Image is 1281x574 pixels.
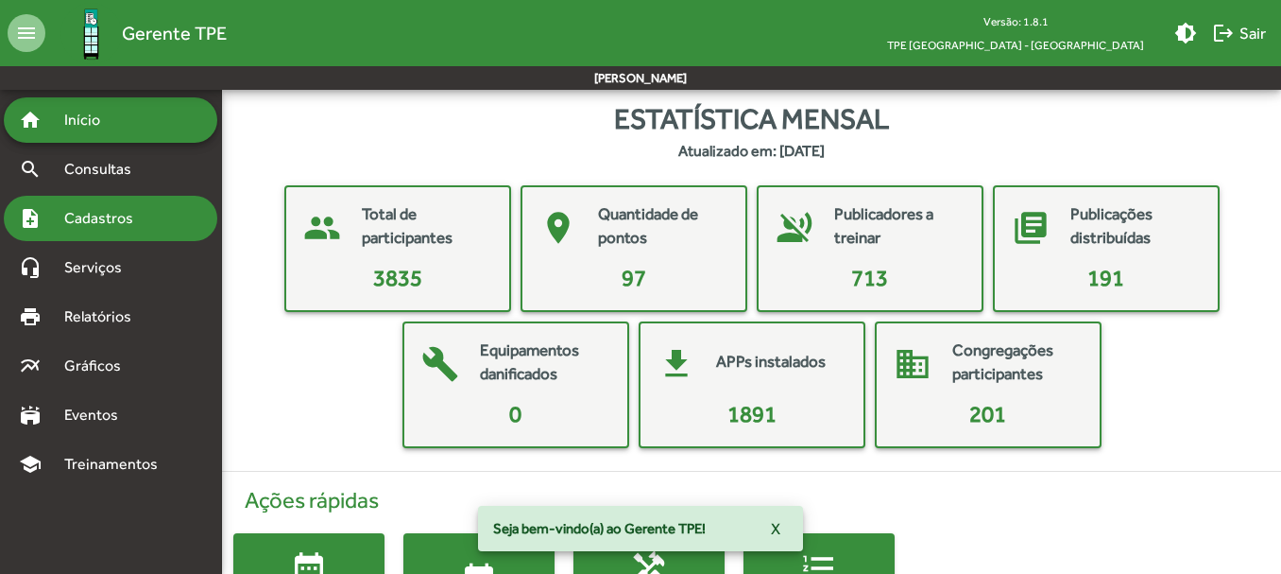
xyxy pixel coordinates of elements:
[53,355,146,377] span: Gráficos
[678,140,825,163] strong: Atualizado em: [DATE]
[1174,22,1197,44] mat-icon: brightness_medium
[598,202,726,251] mat-card-title: Quantidade de pontos
[412,336,469,392] mat-icon: build
[53,158,156,181] span: Consultas
[53,256,147,279] span: Serviços
[530,200,587,256] mat-icon: place
[19,158,42,181] mat-icon: search
[19,207,42,230] mat-icon: note_add
[648,336,705,392] mat-icon: get_app
[19,404,42,426] mat-icon: stadium
[294,200,350,256] mat-icon: people
[8,14,45,52] mat-icon: menu
[233,487,1270,514] h4: Ações rápidas
[1212,22,1235,44] mat-icon: logout
[53,207,158,230] span: Cadastros
[614,97,889,140] span: Estatística mensal
[19,355,42,377] mat-icon: multiline_chart
[969,401,1006,426] span: 201
[716,350,826,374] mat-card-title: APPs instalados
[834,202,963,251] mat-card-title: Publicadores a treinar
[19,109,42,131] mat-icon: home
[362,202,490,251] mat-card-title: Total de participantes
[851,265,888,290] span: 713
[952,339,1081,387] mat-card-title: Congregações participantes
[1087,265,1124,290] span: 191
[373,265,422,290] span: 3835
[60,3,122,64] img: Logo
[756,512,795,546] button: X
[53,404,144,426] span: Eventos
[509,401,521,426] span: 0
[1212,16,1266,50] span: Sair
[493,519,706,538] span: Seja bem-vindo(a) ao Gerente TPE!
[771,512,780,546] span: X
[1070,202,1199,251] mat-card-title: Publicações distribuídas
[122,18,227,48] span: Gerente TPE
[53,305,156,328] span: Relatórios
[872,33,1159,57] span: TPE [GEOGRAPHIC_DATA] - [GEOGRAPHIC_DATA]
[480,339,608,387] mat-card-title: Equipamentos danificados
[622,265,646,290] span: 97
[45,3,227,64] a: Gerente TPE
[766,200,823,256] mat-icon: voice_over_off
[1002,200,1059,256] mat-icon: library_books
[19,256,42,279] mat-icon: headset_mic
[727,401,777,426] span: 1891
[884,336,941,392] mat-icon: domain
[53,453,180,476] span: Treinamentos
[1204,16,1273,50] button: Sair
[19,453,42,476] mat-icon: school
[53,109,128,131] span: Início
[19,305,42,328] mat-icon: print
[872,9,1159,33] div: Versão: 1.8.1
